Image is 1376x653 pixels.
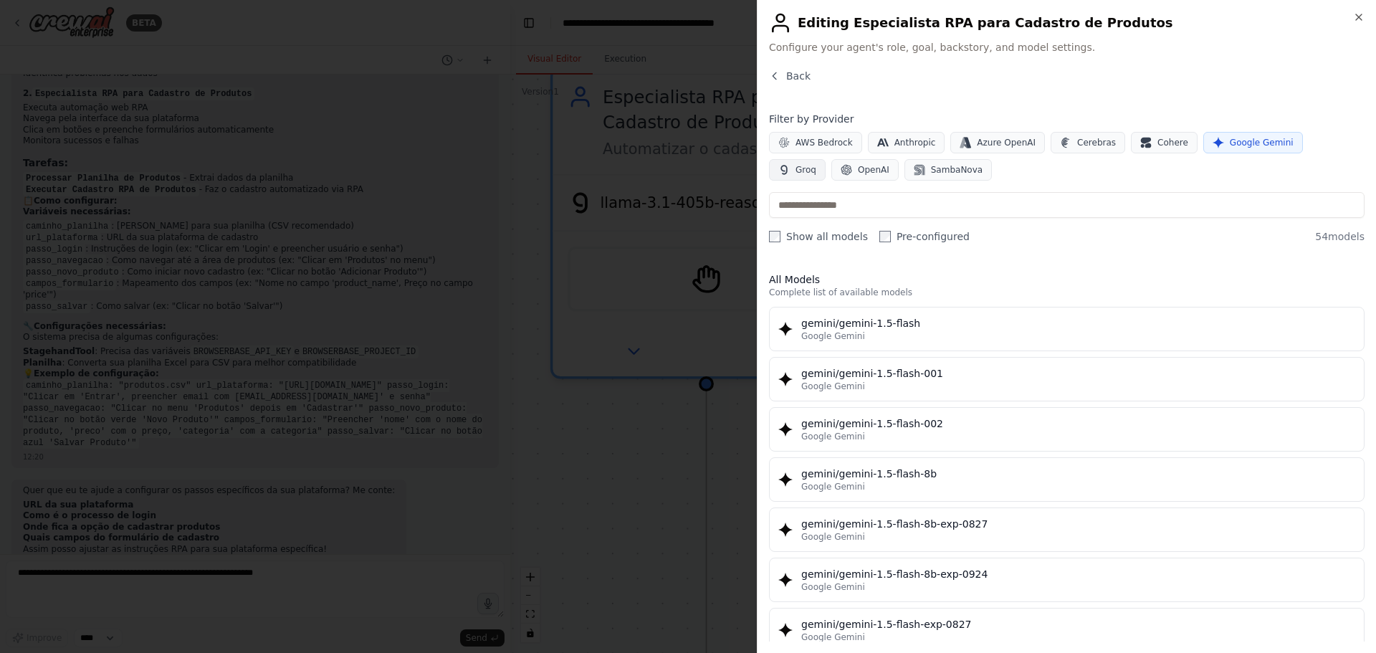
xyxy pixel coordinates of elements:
button: AWS Bedrock [769,132,862,153]
button: gemini/gemini-1.5-flashGoogle Gemini [769,307,1365,351]
button: Groq [769,159,826,181]
span: Configure your agent's role, goal, backstory, and model settings. [769,40,1365,54]
button: gemini/gemini-1.5-flash-001Google Gemini [769,357,1365,401]
div: gemini/gemini-1.5-flash-001 [801,366,1355,381]
div: gemini/gemini-1.5-flash-8b [801,467,1355,481]
span: Google Gemini [801,330,865,342]
span: Azure OpenAI [977,137,1036,148]
span: Cohere [1157,137,1188,148]
h4: Filter by Provider [769,112,1365,126]
button: gemini/gemini-1.5-flash-8b-exp-0827Google Gemini [769,507,1365,552]
input: Pre-configured [879,231,891,242]
span: Google Gemini [801,431,865,442]
label: Show all models [769,229,868,244]
button: SambaNova [904,159,992,181]
button: Cohere [1131,132,1198,153]
span: Google Gemini [801,481,865,492]
span: Back [786,69,811,83]
span: Cerebras [1077,137,1116,148]
button: Cerebras [1051,132,1125,153]
button: gemini/gemini-1.5-flash-exp-0827Google Gemini [769,608,1365,652]
span: Google Gemini [801,631,865,643]
span: SambaNova [931,164,983,176]
button: gemini/gemini-1.5-flash-8bGoogle Gemini [769,457,1365,502]
div: gemini/gemini-1.5-flash [801,316,1355,330]
button: Anthropic [868,132,945,153]
span: Google Gemini [1230,137,1294,148]
span: Google Gemini [801,381,865,392]
span: Google Gemini [801,531,865,543]
p: Complete list of available models [769,287,1365,298]
button: gemini/gemini-1.5-flash-002Google Gemini [769,407,1365,452]
h2: Editing Especialista RPA para Cadastro de Produtos [769,11,1365,34]
div: gemini/gemini-1.5-flash-exp-0827 [801,617,1355,631]
span: Google Gemini [801,581,865,593]
span: AWS Bedrock [795,137,853,148]
button: gemini/gemini-1.5-flash-8b-exp-0924Google Gemini [769,558,1365,602]
input: Show all models [769,231,780,242]
span: OpenAI [858,164,889,176]
button: OpenAI [831,159,899,181]
div: gemini/gemini-1.5-flash-8b-exp-0924 [801,567,1355,581]
span: Groq [795,164,816,176]
span: Anthropic [894,137,936,148]
div: gemini/gemini-1.5-flash-002 [801,416,1355,431]
label: Pre-configured [879,229,970,244]
button: Azure OpenAI [950,132,1045,153]
div: gemini/gemini-1.5-flash-8b-exp-0827 [801,517,1355,531]
button: Back [769,69,811,83]
button: Google Gemini [1203,132,1303,153]
span: 54 models [1315,229,1365,244]
h3: All Models [769,272,1365,287]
